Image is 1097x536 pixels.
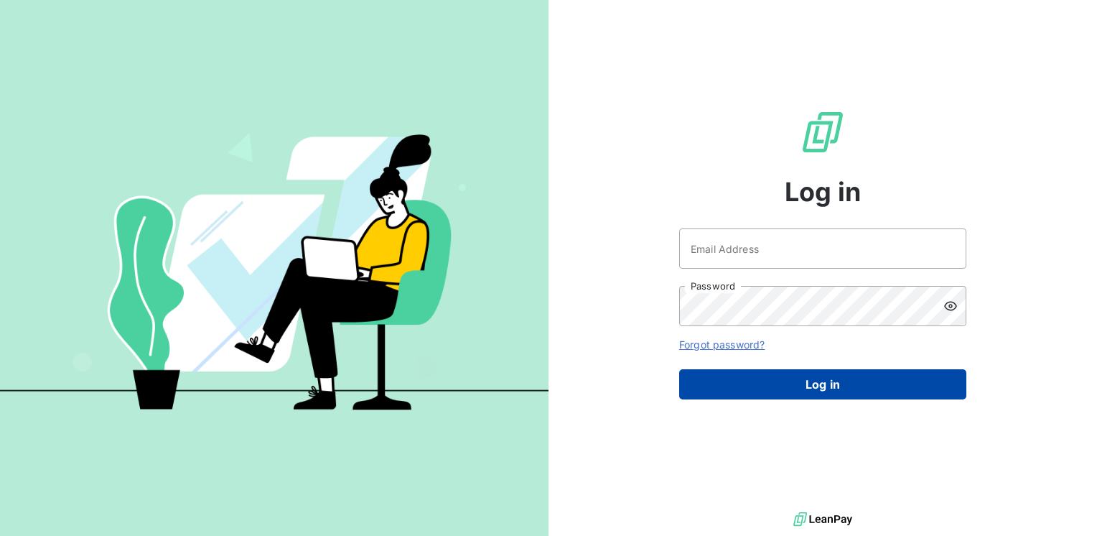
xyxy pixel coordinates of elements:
span: Log in [785,172,862,211]
img: LeanPay Logo [800,109,846,155]
a: Forgot password? [679,338,765,351]
input: placeholder [679,228,966,269]
button: Log in [679,369,966,399]
img: logo [793,509,852,530]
